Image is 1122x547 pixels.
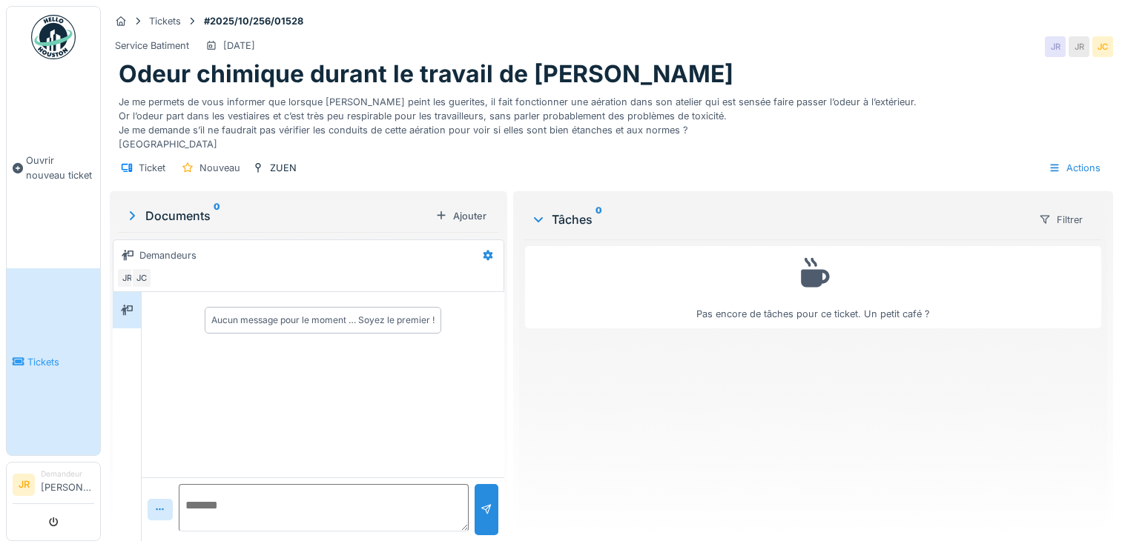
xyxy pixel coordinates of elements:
[27,355,94,369] span: Tickets
[198,14,309,28] strong: #2025/10/256/01528
[26,153,94,182] span: Ouvrir nouveau ticket
[223,39,255,53] div: [DATE]
[1032,209,1089,231] div: Filtrer
[115,39,189,53] div: Service Batiment
[270,161,297,175] div: ZUEN
[149,14,181,28] div: Tickets
[41,468,94,500] li: [PERSON_NAME]
[139,161,165,175] div: Ticket
[429,206,492,226] div: Ajouter
[13,468,94,504] a: JR Demandeur[PERSON_NAME]
[1042,157,1107,179] div: Actions
[1069,36,1089,57] div: JR
[535,253,1092,322] div: Pas encore de tâches pour ce ticket. Un petit café ?
[211,314,435,327] div: Aucun message pour le moment … Soyez le premier !
[595,210,602,228] sup: 0
[199,161,240,175] div: Nouveau
[531,210,1026,228] div: Tâches
[7,67,100,268] a: Ouvrir nouveau ticket
[139,248,197,262] div: Demandeurs
[214,207,220,225] sup: 0
[1045,36,1066,57] div: JR
[13,474,35,496] li: JR
[125,207,429,225] div: Documents
[1092,36,1113,57] div: JC
[7,268,100,455] a: Tickets
[41,468,94,480] div: Demandeur
[31,15,76,59] img: Badge_color-CXgf-gQk.svg
[119,89,1104,152] div: Je me permets de vous informer que lorsque [PERSON_NAME] peint les guerites, il fait fonctionner ...
[116,268,137,288] div: JR
[131,268,152,288] div: JC
[119,60,733,88] h1: Odeur chimique durant le travail de [PERSON_NAME]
